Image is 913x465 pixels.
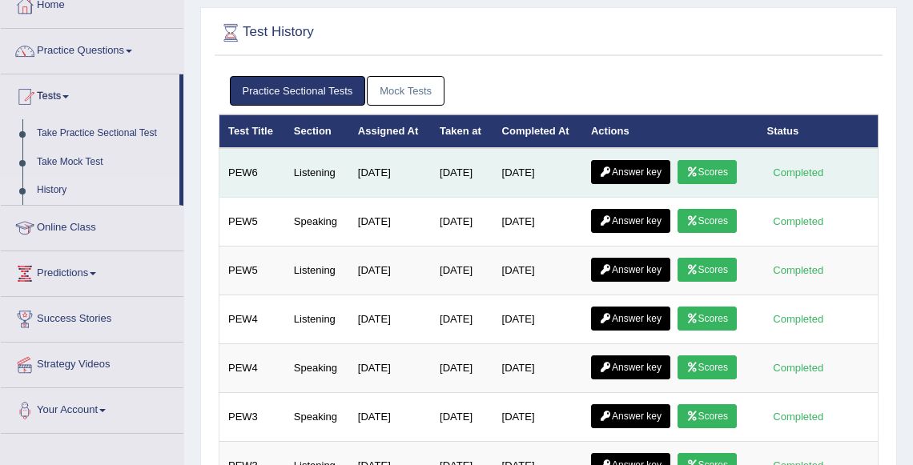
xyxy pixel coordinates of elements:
[493,295,582,344] td: [DATE]
[30,119,179,148] a: Take Practice Sectional Test
[493,344,582,393] td: [DATE]
[285,198,349,247] td: Speaking
[1,251,183,291] a: Predictions
[349,198,431,247] td: [DATE]
[767,213,830,230] div: Completed
[285,114,349,148] th: Section
[367,76,444,106] a: Mock Tests
[678,355,737,379] a: Scores
[285,295,349,344] td: Listening
[349,344,431,393] td: [DATE]
[1,343,183,383] a: Strategy Videos
[591,209,670,233] a: Answer key
[219,198,285,247] td: PEW5
[767,262,830,279] div: Completed
[285,393,349,442] td: Speaking
[349,114,431,148] th: Assigned At
[219,148,285,198] td: PEW6
[219,247,285,295] td: PEW5
[349,148,431,198] td: [DATE]
[493,247,582,295] td: [DATE]
[431,295,493,344] td: [DATE]
[349,247,431,295] td: [DATE]
[1,29,183,69] a: Practice Questions
[349,295,431,344] td: [DATE]
[431,198,493,247] td: [DATE]
[285,247,349,295] td: Listening
[431,247,493,295] td: [DATE]
[582,114,758,148] th: Actions
[591,404,670,428] a: Answer key
[591,307,670,331] a: Answer key
[30,148,179,177] a: Take Mock Test
[1,206,183,246] a: Online Class
[285,148,349,198] td: Listening
[591,355,670,379] a: Answer key
[493,198,582,247] td: [DATE]
[493,114,582,148] th: Completed At
[767,408,830,425] div: Completed
[678,160,737,184] a: Scores
[431,344,493,393] td: [DATE]
[758,114,879,148] th: Status
[767,311,830,327] div: Completed
[591,258,670,282] a: Answer key
[219,21,628,45] h2: Test History
[30,176,179,205] a: History
[678,209,737,233] a: Scores
[230,76,366,106] a: Practice Sectional Tests
[219,295,285,344] td: PEW4
[1,388,183,428] a: Your Account
[349,393,431,442] td: [DATE]
[767,164,830,181] div: Completed
[1,297,183,337] a: Success Stories
[1,74,179,114] a: Tests
[493,148,582,198] td: [DATE]
[767,359,830,376] div: Completed
[431,393,493,442] td: [DATE]
[678,307,737,331] a: Scores
[678,404,737,428] a: Scores
[285,344,349,393] td: Speaking
[219,344,285,393] td: PEW4
[431,114,493,148] th: Taken at
[493,393,582,442] td: [DATE]
[678,258,737,282] a: Scores
[431,148,493,198] td: [DATE]
[219,114,285,148] th: Test Title
[591,160,670,184] a: Answer key
[219,393,285,442] td: PEW3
